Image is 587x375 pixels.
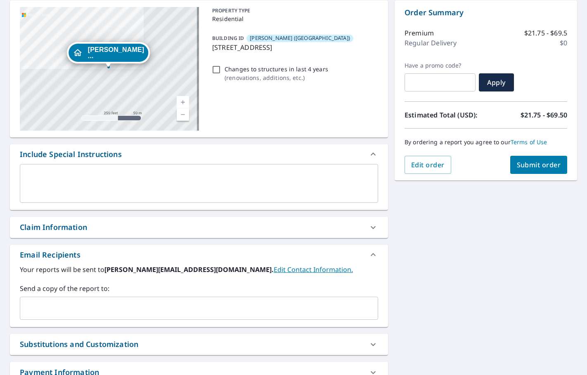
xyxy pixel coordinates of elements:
div: Include Special Instructions [10,144,388,164]
p: $0 [560,38,567,48]
span: [PERSON_NAME] ... [88,47,144,59]
p: Order Summary [405,7,567,18]
p: ( renovations, additions, etc. ) [225,73,328,82]
a: Terms of Use [511,138,547,146]
a: EditContactInfo [274,265,353,274]
span: [PERSON_NAME] ([GEOGRAPHIC_DATA]) [250,34,350,42]
div: Claim Information [10,217,388,238]
div: Substitutions and Customization [20,339,138,350]
div: Dropped pin, building IVAN CARO (SARATOGA), Residential property, 13853 Saratoga St Detroit, MI 4... [67,42,150,68]
p: By ordering a report you agree to our [405,138,567,146]
a: Current Level 17, Zoom Out [177,108,189,121]
p: Residential [212,14,375,23]
div: Email Recipients [10,245,388,265]
b: [PERSON_NAME][EMAIL_ADDRESS][DOMAIN_NAME]. [104,265,274,274]
label: Your reports will be sent to [20,265,378,274]
p: Changes to structures in last 4 years [225,65,328,73]
span: Edit order [411,160,445,169]
label: Send a copy of the report to: [20,284,378,293]
button: Apply [479,73,514,91]
p: Estimated Total (USD): [405,110,486,120]
div: Include Special Instructions [20,149,122,160]
div: Claim Information [20,222,87,233]
a: Current Level 17, Zoom In [177,96,189,108]
p: Premium [405,28,434,38]
span: Apply [485,78,507,87]
label: Have a promo code? [405,62,476,69]
div: Substitutions and Customization [10,334,388,355]
span: Submit order [517,160,561,169]
button: Edit order [405,156,451,174]
p: $21.75 - $69.50 [521,110,567,120]
p: Regular Delivery [405,38,457,48]
div: Email Recipients [20,249,80,260]
p: BUILDING ID [212,35,244,42]
p: PROPERTY TYPE [212,7,375,14]
button: Submit order [510,156,568,174]
p: $21.75 - $69.5 [524,28,567,38]
p: [STREET_ADDRESS] [212,42,375,52]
